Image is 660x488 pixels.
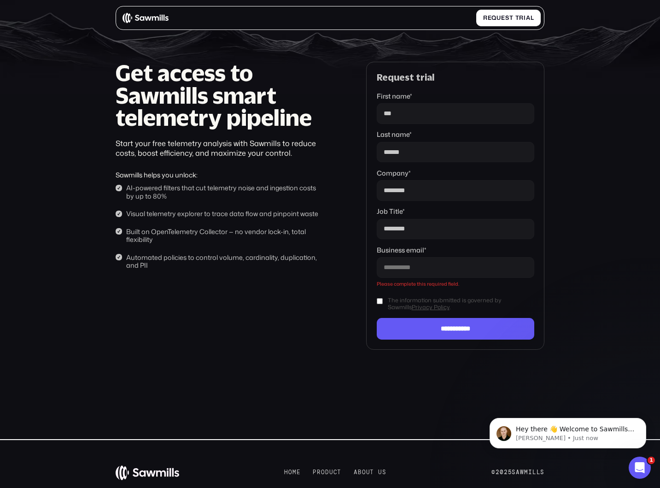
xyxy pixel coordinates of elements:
span: a [526,14,531,21]
span: R [483,14,488,21]
span: Company [377,168,409,178]
a: Requesttrial [476,10,541,27]
div: Visual telemetry explorer to trace data flow and pinpoint waste [126,210,321,218]
span: r [519,14,524,21]
p: Message from Winston, sent Just now [40,35,159,44]
span: 2025 [496,469,512,476]
span: u [496,14,501,21]
span: u [329,469,333,476]
iframe: Intercom notifications message [476,399,660,463]
div: Automated policies to control volume, cardinality, duplication, and PII [126,253,321,269]
span: t [515,14,520,21]
span: s [382,469,386,476]
span: b [358,469,362,476]
div: Sawmills helps you unlock: [116,171,321,179]
span: q [491,14,496,21]
label: Please complete this required field. [377,281,534,287]
span: l [531,14,534,21]
iframe: Intercom live chat [629,457,651,479]
div: Start your free telemetry analysis with Sawmills to reduce costs, boost efficiency, and maximize ... [116,139,321,158]
span: e [488,14,492,21]
a: Privacy Policy [412,303,450,311]
span: First name [377,91,410,101]
div: Built on OpenTelemetry Collector — no vendor lock-in, total flexibility [126,228,321,243]
span: e [501,14,505,21]
span: A [354,469,358,476]
span: u [378,469,382,476]
span: m [292,469,297,476]
span: 1 [648,457,655,464]
span: d [325,469,329,476]
span: Job Title [377,206,403,216]
span: r [317,469,321,476]
span: s [505,14,509,21]
span: The information submitted is governed by Sawmills . [388,297,534,311]
span: o [288,469,292,476]
span: i [524,14,526,21]
span: o [362,469,366,476]
input: The information submitted is governed by SawmillsPrivacy Policy. [377,298,383,304]
span: Business email [377,245,424,255]
span: Last name [377,129,409,139]
span: t [337,469,341,476]
span: t [370,469,374,476]
span: c [333,469,338,476]
span: t [509,14,514,21]
a: Aboutus [354,469,386,476]
h1: Get access to Sawmills smart telemetry pipeline [116,62,321,129]
div: Request trial [377,72,534,82]
span: o [321,469,325,476]
span: Hey there 👋 Welcome to Sawmills. The smart telemetry management platform that solves cost, qualit... [40,27,158,80]
a: Product [313,469,341,476]
div: © Sawmills [491,469,544,476]
div: AI-powered filters that cut telemetry noise and ingestion costs by up to 80% [126,184,321,200]
span: e [297,469,301,476]
span: H [284,469,288,476]
a: Home [284,469,300,476]
span: P [313,469,317,476]
span: u [366,469,370,476]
